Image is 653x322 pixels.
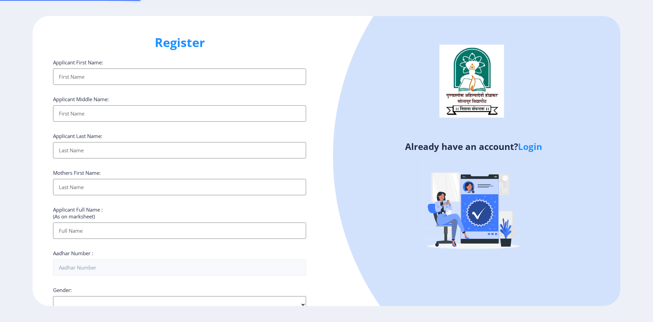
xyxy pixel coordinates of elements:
input: Last Name [53,179,306,195]
input: Last Name [53,142,306,158]
input: Aadhar Number [53,259,306,276]
label: Aadhar Number : [53,250,93,257]
input: Full Name [53,223,306,239]
img: Verified-rafiki.svg [414,147,533,266]
label: Applicant Middle Name: [53,96,109,103]
label: Mothers First Name: [53,169,101,176]
input: First Name [53,68,306,85]
a: Login [518,140,542,153]
h4: Already have an account? [332,141,615,152]
label: Applicant Full Name : (As on marksheet) [53,206,103,220]
label: Gender: [53,287,72,293]
img: logo [439,45,504,118]
label: Applicant Last Name: [53,133,102,139]
input: First Name [53,105,306,122]
label: Applicant First Name: [53,59,103,66]
h1: Register [53,34,306,51]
